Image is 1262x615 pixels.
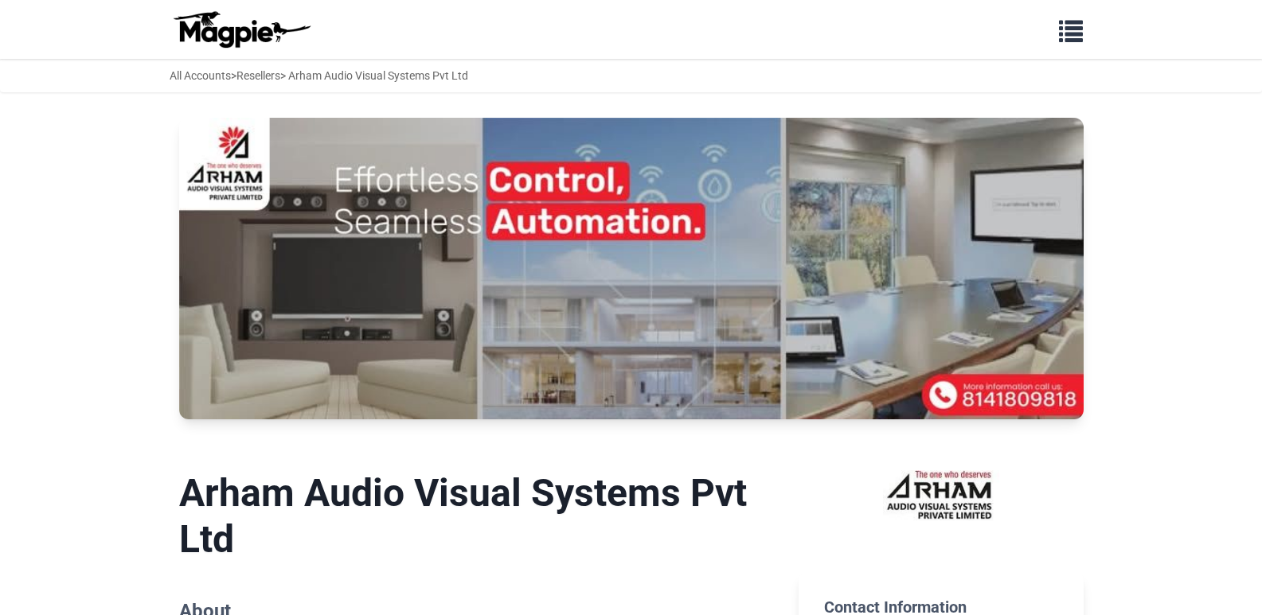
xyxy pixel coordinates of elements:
h1: Arham Audio Visual Systems Pvt Ltd [179,470,774,562]
a: Resellers [236,69,280,82]
img: logo-ab69f6fb50320c5b225c76a69d11143b.png [170,10,313,49]
img: Arham Audio Visual Systems Pvt Ltd banner [179,118,1084,419]
a: All Accounts [170,69,231,82]
div: > > Arham Audio Visual Systems Pvt Ltd [170,67,468,84]
img: Arham Audio Visual Systems Pvt Ltd logo [865,470,1018,521]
